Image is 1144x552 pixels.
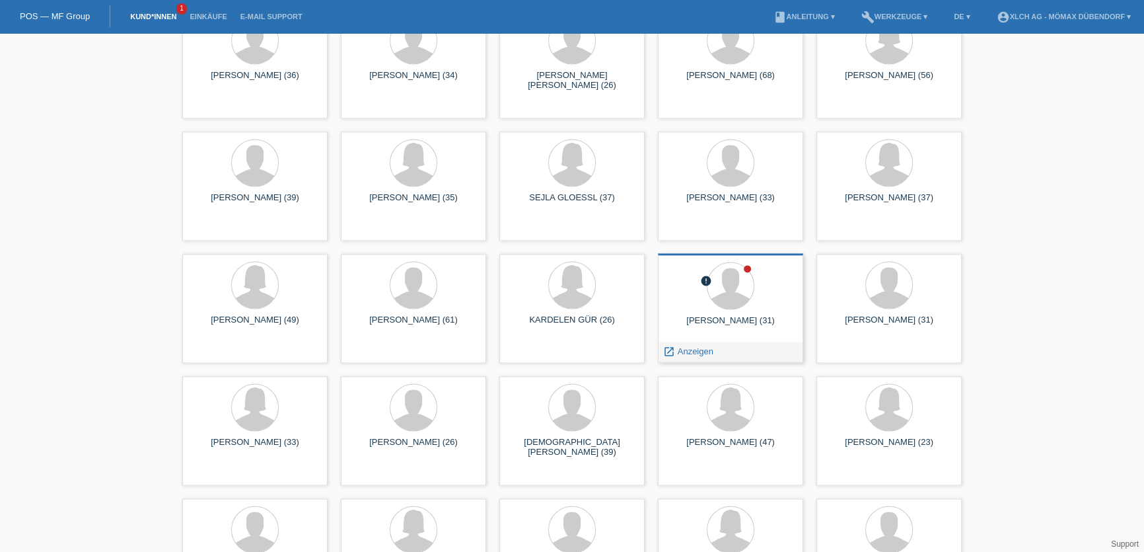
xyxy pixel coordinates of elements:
span: 1 [176,3,187,15]
i: account_circle [997,11,1010,24]
span: Anzeigen [678,346,713,356]
div: [PERSON_NAME] (33) [668,192,793,214]
div: [DEMOGRAPHIC_DATA][PERSON_NAME] (39) [510,437,634,458]
div: [PERSON_NAME] [PERSON_NAME] (26) [510,70,634,91]
div: [PERSON_NAME] (34) [351,70,476,91]
a: E-Mail Support [234,13,309,20]
div: [PERSON_NAME] (39) [193,192,317,214]
a: bookAnleitung ▾ [766,13,841,20]
div: [PERSON_NAME] (35) [351,192,476,214]
div: [PERSON_NAME] (56) [827,70,951,91]
div: [PERSON_NAME] (36) [193,70,317,91]
div: Zurückgewiesen [700,275,712,289]
div: [PERSON_NAME] (61) [351,315,476,336]
div: [PERSON_NAME] (33) [193,437,317,458]
a: DE ▾ [947,13,976,20]
a: POS — MF Group [20,11,90,21]
i: book [773,11,786,24]
div: [PERSON_NAME] (47) [668,437,793,458]
i: launch [663,346,675,358]
div: [PERSON_NAME] (49) [193,315,317,336]
i: build [861,11,875,24]
i: error [700,275,712,287]
div: SEJLA GLOESSL (37) [510,192,634,214]
div: [PERSON_NAME] (68) [668,70,793,91]
div: [PERSON_NAME] (26) [351,437,476,458]
a: Kund*innen [124,13,183,20]
a: account_circleXLCH AG - Mömax Dübendorf ▾ [990,13,1137,20]
a: Einkäufe [183,13,233,20]
div: [PERSON_NAME] (31) [668,315,793,336]
div: [PERSON_NAME] (37) [827,192,951,214]
a: Support [1111,539,1139,549]
div: [PERSON_NAME] (31) [827,315,951,336]
div: KARDELEN GÜR (26) [510,315,634,336]
a: launch Anzeigen [663,346,713,356]
a: buildWerkzeuge ▾ [855,13,935,20]
div: [PERSON_NAME] (23) [827,437,951,458]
